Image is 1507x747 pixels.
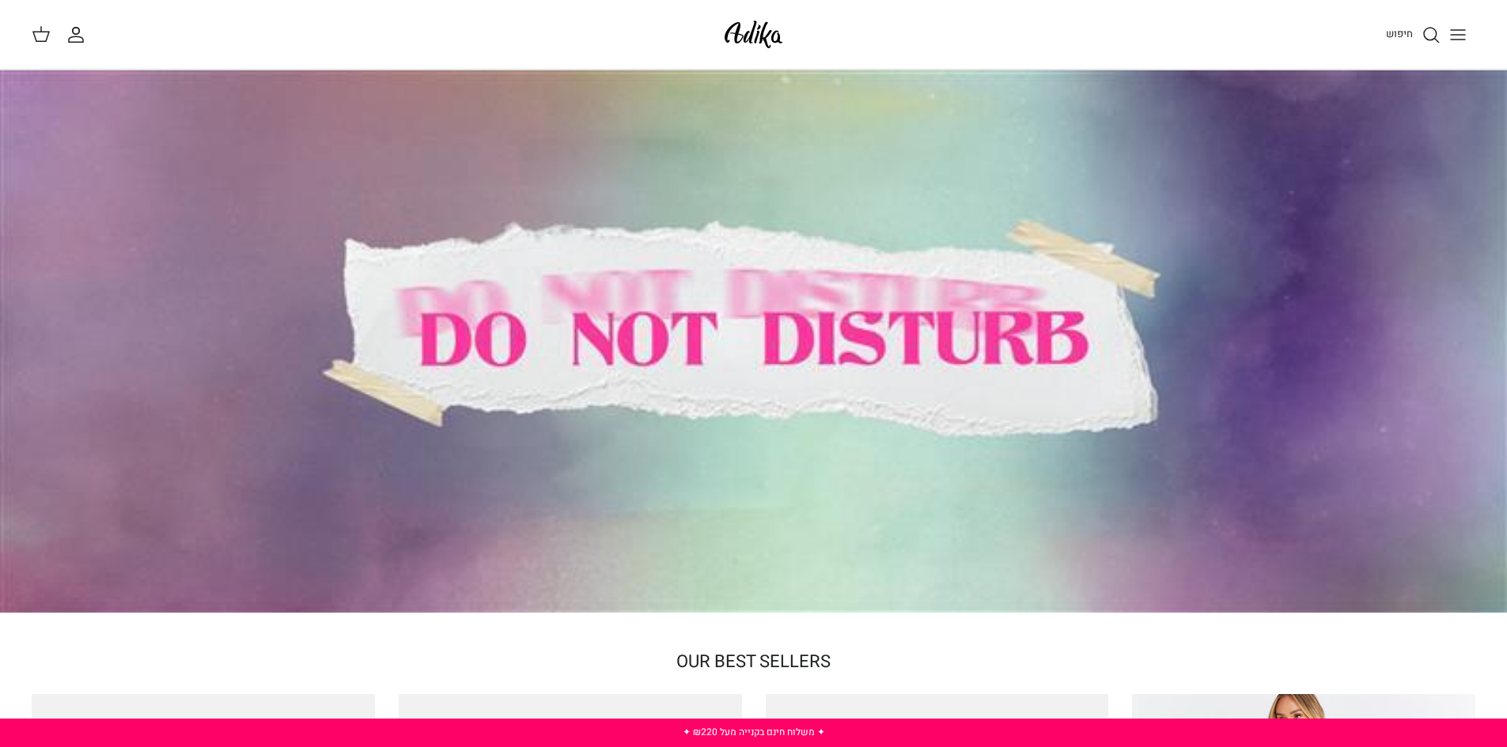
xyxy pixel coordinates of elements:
[683,725,825,739] a: ✦ משלוח חינם בקנייה מעל ₪220 ✦
[720,16,787,53] img: Adika IL
[1386,26,1413,41] span: חיפוש
[66,25,92,44] a: החשבון שלי
[676,649,831,674] a: OUR BEST SELLERS
[1386,25,1441,44] a: חיפוש
[1441,17,1475,52] button: Toggle menu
